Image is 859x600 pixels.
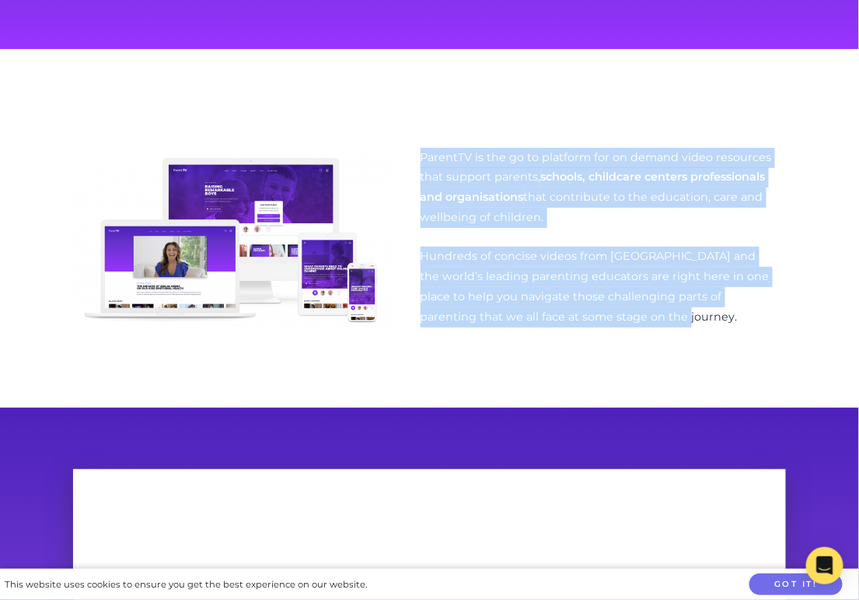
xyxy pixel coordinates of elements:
p: ParentTV is the go to platform for on demand video resources that support parents, that contribut... [421,148,777,229]
a: schools, childcare centers professionals and organisations [421,170,766,204]
img: devices-700x400.png [73,148,393,331]
div: Open Intercom Messenger [806,547,843,584]
p: Hundreds of concise videos from [GEOGRAPHIC_DATA] and the world’s leading parenting educators are... [421,247,777,328]
button: Got it! [749,574,843,596]
div: This website uses cookies to ensure you get the best experience on our website. [5,577,367,593]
